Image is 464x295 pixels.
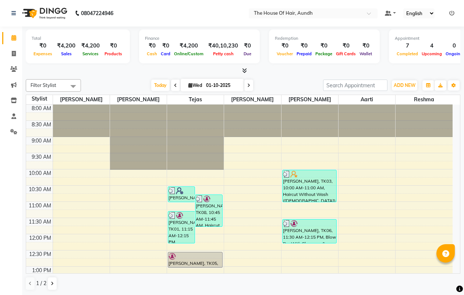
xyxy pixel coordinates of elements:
[27,169,53,177] div: 10:00 AM
[110,95,167,104] span: [PERSON_NAME]
[339,95,395,104] span: Aarti
[19,3,69,24] img: logo
[168,252,222,267] div: [PERSON_NAME], TK05, 12:30 PM-01:00 PM, Kids Haircut (0-7)([DEMOGRAPHIC_DATA])
[36,280,46,287] span: 1 / 2
[394,82,415,88] span: ADD NEW
[167,95,224,104] span: Tejas
[224,95,281,104] span: [PERSON_NAME]
[59,51,74,56] span: Sales
[211,51,235,56] span: Petty cash
[30,105,53,112] div: 8:00 AM
[283,170,336,202] div: [PERSON_NAME], TK03, 10:00 AM-11:00 AM, Haircut Without Wash ([DEMOGRAPHIC_DATA]),[PERSON_NAME]
[314,51,334,56] span: Package
[32,35,124,42] div: Total
[30,137,53,145] div: 9:00 AM
[159,51,172,56] span: Card
[358,42,374,50] div: ₹0
[334,42,358,50] div: ₹0
[159,42,172,50] div: ₹0
[395,51,420,56] span: Completed
[32,51,54,56] span: Expenses
[31,82,56,88] span: Filter Stylist
[358,51,374,56] span: Wallet
[283,220,336,243] div: [PERSON_NAME], TK06, 11:30 AM-12:15 PM, Blow Dry With Shampoo & Conditioner ([DEMOGRAPHIC_DATA])
[103,42,124,50] div: ₹0
[204,80,241,91] input: 2025-10-01
[314,42,334,50] div: ₹0
[395,42,420,50] div: 7
[27,218,53,226] div: 11:30 AM
[30,153,53,161] div: 9:30 AM
[420,51,444,56] span: Upcoming
[78,42,103,50] div: ₹4,200
[103,51,124,56] span: Products
[205,42,241,50] div: ₹40,10,230
[145,35,254,42] div: Finance
[275,35,374,42] div: Redemption
[27,186,53,193] div: 10:30 AM
[26,95,53,103] div: Stylist
[28,250,53,258] div: 12:30 PM
[334,51,358,56] span: Gift Cards
[145,51,159,56] span: Cash
[433,266,457,288] iframe: chat widget
[241,42,254,50] div: ₹0
[242,51,253,56] span: Due
[31,267,53,274] div: 1:00 PM
[275,42,295,50] div: ₹0
[168,187,195,202] div: [PERSON_NAME], TK04, 10:30 AM-11:00 AM, Haircut With Wash ([DEMOGRAPHIC_DATA])
[392,80,417,91] button: ADD NEW
[187,82,204,88] span: Wed
[295,51,314,56] span: Prepaid
[281,95,338,104] span: [PERSON_NAME]
[30,121,53,129] div: 8:30 AM
[81,3,113,24] b: 08047224946
[32,42,54,50] div: ₹0
[420,42,444,50] div: 4
[323,80,387,91] input: Search Appointment
[53,95,110,104] span: [PERSON_NAME]
[168,211,195,243] div: [PERSON_NAME], TK01, 11:15 AM-12:15 PM, [PERSON_NAME],Haircut With Wash ([DEMOGRAPHIC_DATA])
[295,42,314,50] div: ₹0
[151,80,170,91] span: Today
[172,42,205,50] div: ₹4,200
[195,195,222,226] div: [PERSON_NAME], TK08, 10:45 AM-11:45 AM, Haircut Without Wash ([DEMOGRAPHIC_DATA]),[PERSON_NAME]
[27,202,53,210] div: 11:00 AM
[396,95,453,104] span: Reshma
[28,234,53,242] div: 12:00 PM
[54,42,78,50] div: ₹4,200
[275,51,295,56] span: Voucher
[81,51,100,56] span: Services
[172,51,205,56] span: Online/Custom
[145,42,159,50] div: ₹0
